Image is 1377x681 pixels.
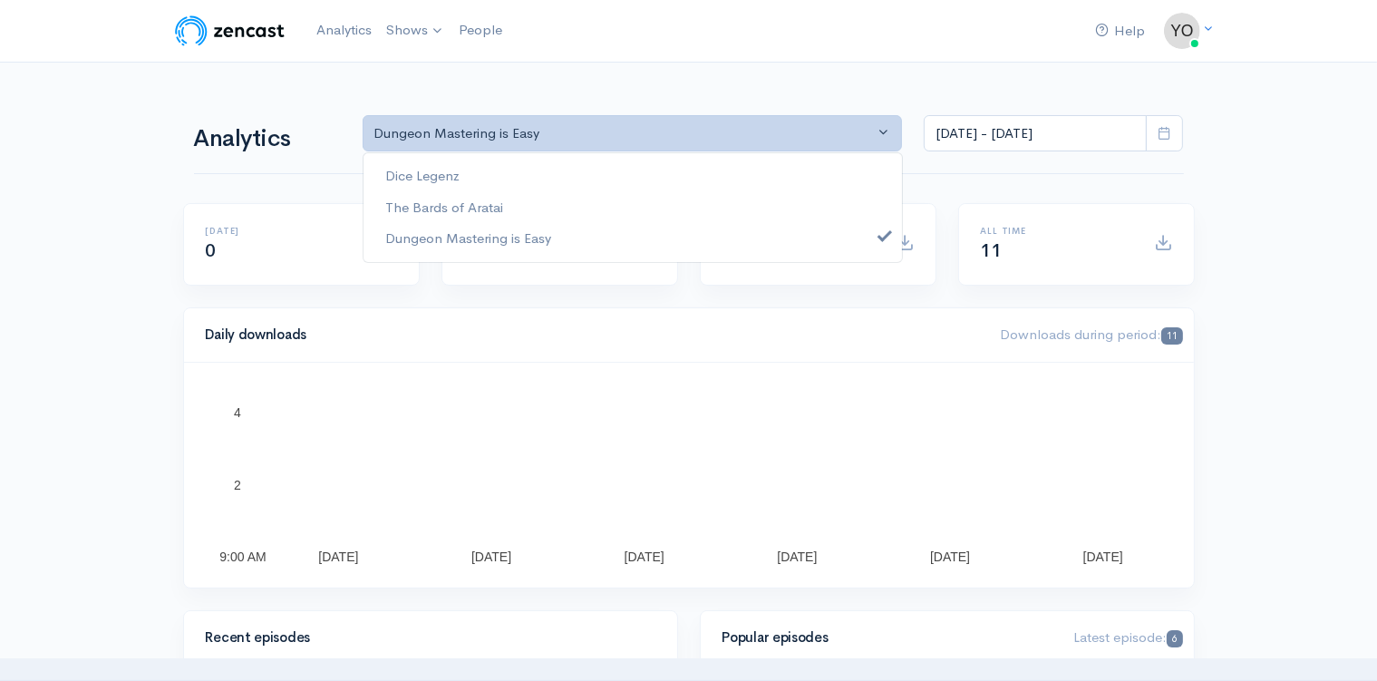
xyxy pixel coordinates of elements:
text: Mon...) [746,496,786,511]
h4: Popular episodes [722,630,1052,646]
text: 9:00 AM [219,550,266,564]
div: Dungeon Mastering is Easy [374,123,875,144]
button: Dungeon Mastering is Easy [363,115,903,152]
span: 6 [1167,630,1182,647]
input: analytics date range selector [924,115,1147,152]
text: [DATE] [1082,550,1122,564]
text: [DATE] [318,550,358,564]
text: [DATE] [624,550,664,564]
a: Analytics [309,11,379,50]
h1: Analytics [194,126,341,152]
text: Ep. 2 (Making [726,477,804,491]
h6: All time [981,226,1132,236]
text: [DATE] [471,550,511,564]
span: 11 [1161,327,1182,345]
text: [DATE] [777,550,817,564]
img: ZenCast Logo [172,13,287,49]
span: Dungeon Mastering is Easy [385,229,551,249]
a: Shows [379,11,451,51]
span: The Bards of Aratai [385,197,503,218]
span: Dice Legenz [385,166,460,187]
a: People [451,11,509,50]
h6: [DATE] [206,226,357,236]
svg: A chart. [206,384,1172,566]
a: Help [1089,12,1153,51]
h4: Recent episodes [206,630,645,646]
text: 2 [234,478,241,492]
img: ... [1164,13,1200,49]
text: [DATE] [930,550,970,564]
span: Latest episode: [1073,628,1182,646]
text: 4 [234,405,241,420]
h4: Daily downloads [206,327,979,343]
span: 11 [981,239,1002,262]
span: Downloads during period: [1000,326,1182,343]
span: 0 [206,239,217,262]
